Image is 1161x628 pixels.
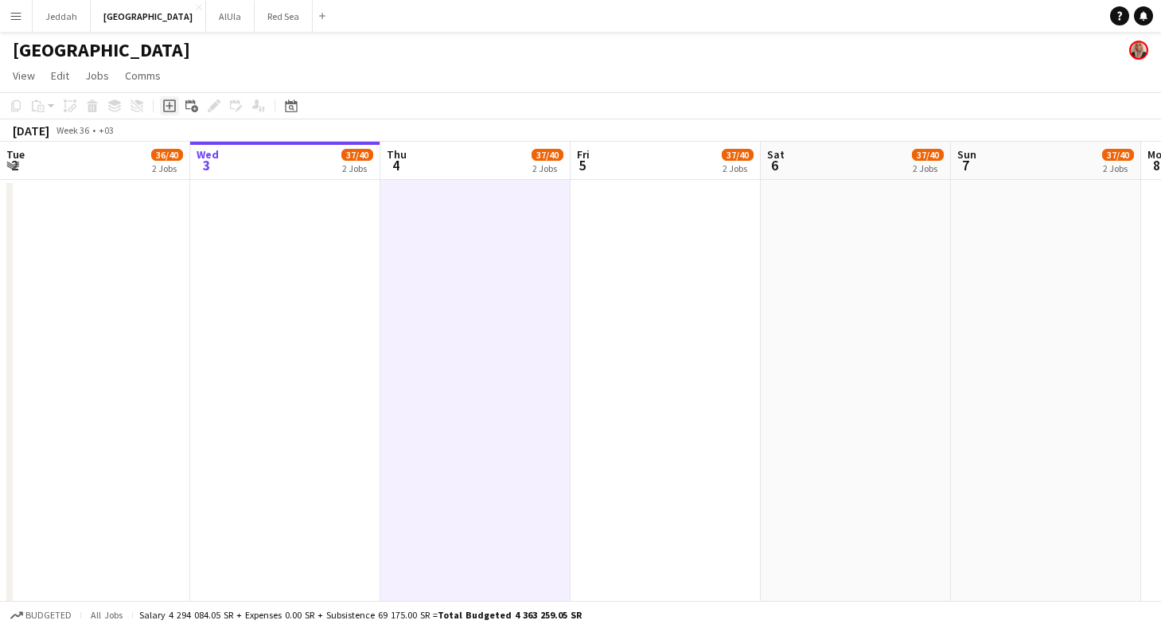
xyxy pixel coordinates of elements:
[532,149,563,161] span: 37/40
[13,38,190,62] h1: [GEOGRAPHIC_DATA]
[387,147,407,162] span: Thu
[88,609,126,621] span: All jobs
[33,1,91,32] button: Jeddah
[532,162,563,174] div: 2 Jobs
[8,607,74,624] button: Budgeted
[1102,149,1134,161] span: 37/40
[765,156,785,174] span: 6
[912,149,944,161] span: 37/40
[85,68,109,83] span: Jobs
[139,609,582,621] div: Salary 4 294 084.05 SR + Expenses 0.00 SR + Subsistence 69 175.00 SR =
[575,156,590,174] span: 5
[4,156,25,174] span: 2
[6,147,25,162] span: Tue
[125,68,161,83] span: Comms
[53,124,92,136] span: Week 36
[722,149,754,161] span: 37/40
[577,147,590,162] span: Fri
[13,123,49,138] div: [DATE]
[955,156,976,174] span: 7
[438,609,582,621] span: Total Budgeted 4 363 259.05 SR
[91,1,206,32] button: [GEOGRAPHIC_DATA]
[342,162,372,174] div: 2 Jobs
[13,68,35,83] span: View
[1103,162,1133,174] div: 2 Jobs
[152,162,182,174] div: 2 Jobs
[913,162,943,174] div: 2 Jobs
[194,156,219,174] span: 3
[197,147,219,162] span: Wed
[767,147,785,162] span: Sat
[151,149,183,161] span: 36/40
[79,65,115,86] a: Jobs
[206,1,255,32] button: AlUla
[45,65,76,86] a: Edit
[119,65,167,86] a: Comms
[723,162,753,174] div: 2 Jobs
[957,147,976,162] span: Sun
[6,65,41,86] a: View
[1129,41,1148,60] app-user-avatar: Abbey Grace
[255,1,313,32] button: Red Sea
[25,610,72,621] span: Budgeted
[384,156,407,174] span: 4
[51,68,69,83] span: Edit
[341,149,373,161] span: 37/40
[99,124,114,136] div: +03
